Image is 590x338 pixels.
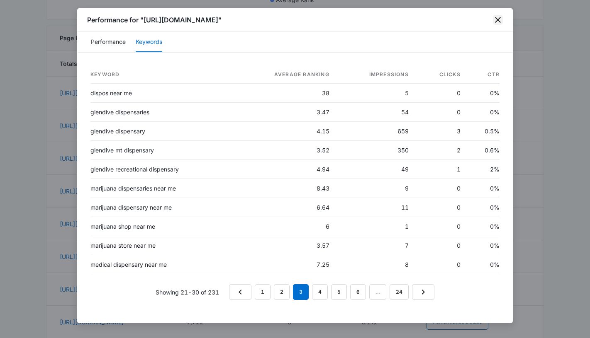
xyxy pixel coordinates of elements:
td: 9 [336,179,415,198]
a: Page 1 [255,284,271,300]
th: Average Ranking [233,66,336,84]
td: 5 [336,84,415,103]
td: 0 [415,236,467,255]
td: marijuana dispensary near me [90,198,233,217]
td: 0 [415,255,467,274]
td: 0 [415,103,467,122]
td: glendive mt dispensary [90,141,233,160]
th: CTR [467,66,500,84]
td: 7.25 [233,255,336,274]
td: 0.6% [467,141,500,160]
td: marijuana shop near me [90,217,233,236]
a: Page 2 [274,284,290,300]
a: Page 4 [312,284,328,300]
th: Clicks [415,66,467,84]
td: 0% [467,179,500,198]
td: dispos near me [90,84,233,103]
td: medical dispensary near me [90,255,233,274]
td: 0% [467,217,500,236]
td: 3.57 [233,236,336,255]
td: 0 [415,179,467,198]
td: 8.43 [233,179,336,198]
td: 0% [467,103,500,122]
td: 0 [415,84,467,103]
td: glendive recreational dispensary [90,160,233,179]
td: 11 [336,198,415,217]
td: 0% [467,236,500,255]
a: Page 5 [331,284,347,300]
td: 350 [336,141,415,160]
td: 2 [415,141,467,160]
td: 6 [233,217,336,236]
td: 3.47 [233,103,336,122]
td: 4.15 [233,122,336,141]
td: 1 [336,217,415,236]
td: 8 [336,255,415,274]
button: Keywords [136,32,162,52]
td: 6.64 [233,198,336,217]
a: Page 24 [390,284,409,300]
td: 0 [415,217,467,236]
td: 0.5% [467,122,500,141]
button: close [493,15,503,25]
td: 2% [467,160,500,179]
td: 1 [415,160,467,179]
nav: Pagination [229,284,434,300]
td: 54 [336,103,415,122]
td: 49 [336,160,415,179]
td: 0% [467,255,500,274]
a: Next Page [412,284,434,300]
td: 3.52 [233,141,336,160]
a: Previous Page [229,284,251,300]
button: Performance [91,32,126,52]
a: Page 6 [350,284,366,300]
th: Impressions [336,66,415,84]
td: glendive dispensary [90,122,233,141]
td: 0% [467,84,500,103]
td: 3 [415,122,467,141]
p: Showing 21-30 of 231 [156,288,219,297]
th: Keyword [90,66,233,84]
td: 38 [233,84,336,103]
em: 3 [293,284,309,300]
td: marijuana dispensaries near me [90,179,233,198]
td: 0% [467,198,500,217]
td: 7 [336,236,415,255]
td: marijuana store near me [90,236,233,255]
td: glendive dispensaries [90,103,233,122]
h1: Performance for "[URL][DOMAIN_NAME]" [87,15,222,25]
td: 0 [415,198,467,217]
td: 659 [336,122,415,141]
td: 4.94 [233,160,336,179]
